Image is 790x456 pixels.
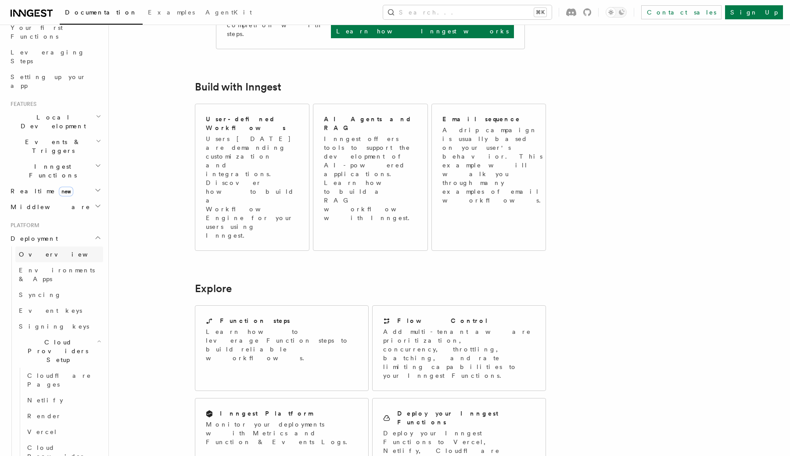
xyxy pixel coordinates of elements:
[59,187,73,196] span: new
[27,372,91,388] span: Cloudflare Pages
[7,69,103,94] a: Setting up your app
[65,9,137,16] span: Documentation
[206,327,358,362] p: Learn how to leverage Function steps to build reliable workflows.
[15,338,97,364] span: Cloud Providers Setup
[324,134,418,222] p: Inngest offers tools to support the development of AI-powered applications. Learn how to build a ...
[7,44,103,69] a: Leveraging Steps
[313,104,427,251] a: AI Agents and RAGInngest offers tools to support the development of AI-powered applications. Lear...
[7,159,103,183] button: Inngest Functions
[372,305,546,391] a: Flow ControlAdd multi-tenant aware prioritization, concurrency, throttling, batching, and rate li...
[19,323,89,330] span: Signing keys
[24,424,103,440] a: Vercel
[195,104,309,251] a: User-defined WorkflowsUsers [DATE] are demanding customization and integrations. Discover how to ...
[15,334,103,368] button: Cloud Providers Setup
[205,9,252,16] span: AgentKit
[206,134,298,240] p: Users [DATE] are demanding customization and integrations. Discover how to build a Workflow Engin...
[606,7,627,18] button: Toggle dark mode
[143,3,200,24] a: Examples
[7,113,96,130] span: Local Development
[195,81,281,93] a: Build with Inngest
[19,251,109,258] span: Overview
[7,162,95,180] span: Inngest Functions
[383,5,552,19] button: Search...⌘K
[7,187,73,195] span: Realtime
[331,24,514,38] a: Learn how Inngest works
[383,327,535,380] p: Add multi-tenant aware prioritization, concurrency, throttling, batching, and rate limiting capab...
[200,3,257,24] a: AgentKit
[534,8,546,17] kbd: ⌘K
[19,267,95,282] span: Environments & Apps
[24,408,103,424] a: Render
[442,115,521,123] h2: Email sequence
[11,49,85,65] span: Leveraging Steps
[7,203,90,211] span: Middleware
[7,101,36,108] span: Features
[27,428,57,435] span: Vercel
[7,109,103,134] button: Local Development
[7,138,96,155] span: Events & Triggers
[15,287,103,303] a: Syncing
[206,115,298,132] h2: User-defined Workflows
[7,134,103,159] button: Events & Triggers
[15,303,103,318] a: Event keys
[725,5,783,19] a: Sign Up
[336,27,509,36] p: Learn how Inngest works
[195,305,369,391] a: Function stepsLearn how to leverage Function steps to build reliable workflows.
[442,126,546,205] p: A drip campaign is usually based on your user's behavior. This example will walk you through many...
[15,262,103,287] a: Environments & Apps
[60,3,143,25] a: Documentation
[397,409,535,427] h2: Deploy your Inngest Functions
[195,282,232,295] a: Explore
[24,368,103,392] a: Cloudflare Pages
[27,413,61,420] span: Render
[19,307,82,314] span: Event keys
[148,9,195,16] span: Examples
[27,397,63,404] span: Netlify
[431,104,546,251] a: Email sequenceA drip campaign is usually based on your user's behavior. This example will walk yo...
[7,231,103,246] button: Deployment
[15,318,103,334] a: Signing keys
[19,291,61,298] span: Syncing
[7,183,103,199] button: Realtimenew
[206,420,358,446] p: Monitor your deployments with Metrics and Function & Events Logs.
[220,409,313,418] h2: Inngest Platform
[220,316,290,325] h2: Function steps
[11,73,86,89] span: Setting up your app
[641,5,722,19] a: Contact sales
[397,316,488,325] h2: Flow Control
[15,246,103,262] a: Overview
[24,392,103,408] a: Netlify
[7,20,103,44] a: Your first Functions
[7,234,58,243] span: Deployment
[7,222,39,229] span: Platform
[7,199,103,215] button: Middleware
[324,115,418,132] h2: AI Agents and RAG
